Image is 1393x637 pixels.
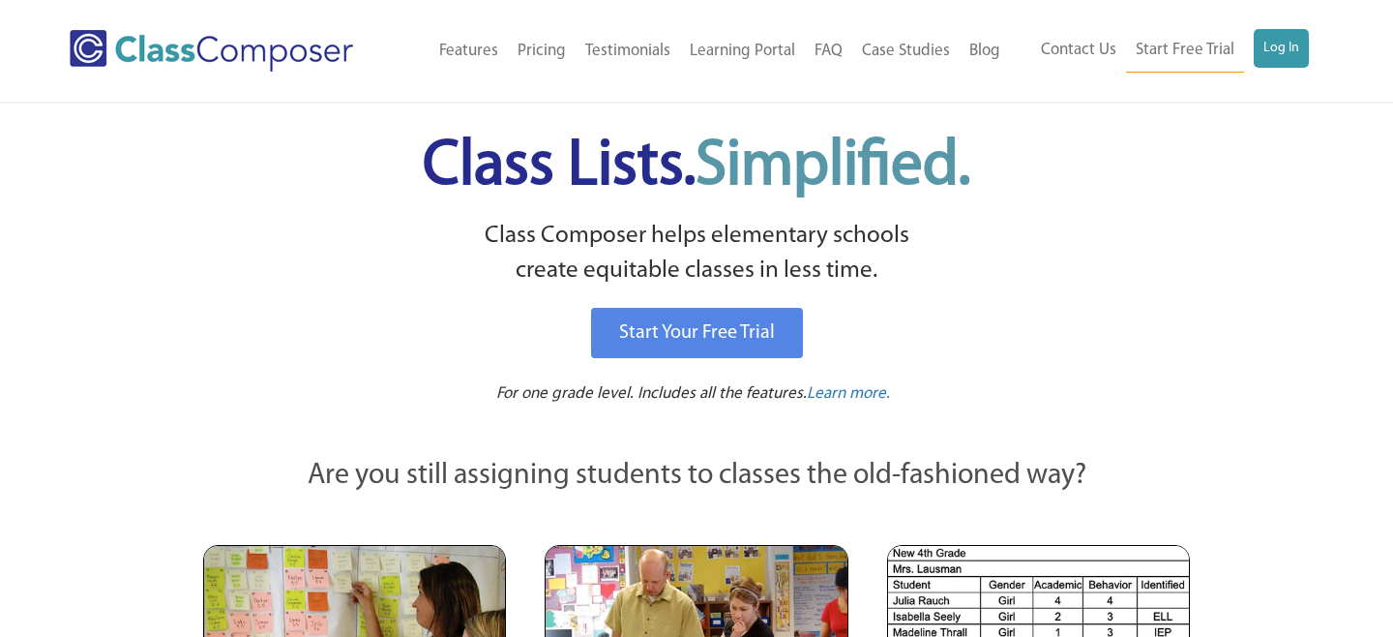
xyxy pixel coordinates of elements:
a: Learning Portal [680,30,805,73]
a: FAQ [805,30,852,73]
span: For one grade level. Includes all the features. [496,385,807,402]
a: Contact Us [1031,29,1126,72]
a: Blog [960,30,1010,73]
p: Are you still assigning students to classes the old-fashioned way? [203,455,1190,498]
p: Class Composer helps elementary schools create equitable classes in less time. [200,219,1193,289]
span: Start Your Free Trial [619,323,775,343]
a: Start Your Free Trial [591,308,803,358]
a: Learn more. [807,382,890,407]
img: Class Composer [70,30,353,72]
span: Class Lists. [423,136,970,198]
a: Testimonials [576,30,680,73]
span: Simplified. [696,136,970,198]
a: Pricing [508,30,576,73]
a: Start Free Trial [1126,29,1244,73]
nav: Header Menu [1010,29,1309,73]
a: Case Studies [852,30,960,73]
a: Log In [1254,29,1309,68]
span: Learn more. [807,385,890,402]
a: Features [430,30,508,73]
nav: Header Menu [398,30,1010,73]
